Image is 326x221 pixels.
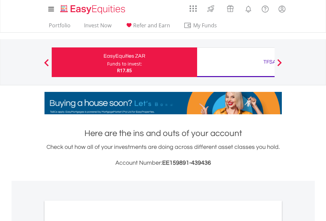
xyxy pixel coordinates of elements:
[56,51,193,61] div: EasyEquities ZAR
[190,5,197,12] img: grid-menu-icon.svg
[274,2,290,16] a: My Profile
[44,158,282,168] h3: Account Number:
[59,4,128,15] img: EasyEquities_Logo.png
[44,143,282,168] div: Check out how all of your investments are doing across different asset classes you hold.
[117,67,132,73] span: R17.85
[46,22,73,32] a: Portfolio
[44,127,282,139] h1: Here are the ins and outs of your account
[273,62,286,69] button: Next
[184,21,227,30] span: My Funds
[221,2,240,14] a: Vouchers
[133,22,170,29] span: Refer and Earn
[40,62,53,69] button: Previous
[185,2,201,12] a: AppsGrid
[44,92,282,114] img: EasyMortage Promotion Banner
[122,22,173,32] a: Refer and Earn
[162,160,211,166] span: EE159891-439436
[58,2,128,15] a: Home page
[107,61,142,67] div: Funds to invest:
[205,3,216,14] img: thrive-v2.svg
[240,2,257,15] a: Notifications
[257,2,274,15] a: FAQ's and Support
[225,3,236,14] img: vouchers-v2.svg
[81,22,114,32] a: Invest Now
